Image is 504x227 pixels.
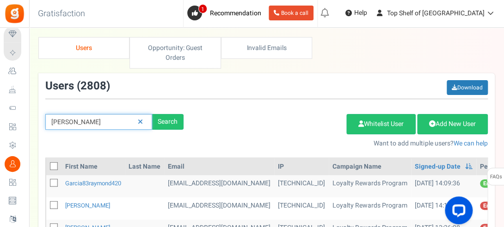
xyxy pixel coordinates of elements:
[454,139,488,148] a: We can help
[447,80,488,95] a: Download
[329,158,411,175] th: Campaign Name
[4,3,25,24] img: Gratisfaction
[198,4,207,13] span: 1
[187,6,265,20] a: 1 Recommendation
[164,158,274,175] th: Email
[80,78,106,94] span: 2808
[490,168,502,186] span: FAQs
[164,197,274,220] td: [EMAIL_ADDRESS][DOMAIN_NAME]
[197,139,488,148] p: Want to add multiple users?
[221,37,312,59] a: Invalid Emails
[329,197,411,220] td: Loyalty Rewards Program
[45,80,110,92] h3: Users ( )
[164,175,274,197] td: [EMAIL_ADDRESS][DOMAIN_NAME]
[274,175,329,197] td: [TECHNICAL_ID]
[411,175,476,197] td: [DATE] 14:09:36
[346,114,416,134] a: Whitelist User
[125,158,164,175] th: Last Name
[415,162,461,171] a: Signed-up Date
[45,114,152,130] input: Search by email or name
[210,8,261,18] span: Recommendation
[152,114,184,130] div: Search
[28,5,95,23] h3: Gratisfaction
[65,179,121,188] a: garcia83raymond420
[417,114,488,134] a: Add New User
[38,37,129,59] a: Users
[129,37,221,69] a: Opportunity: Guest Orders
[411,197,476,220] td: [DATE] 14:16:25
[65,201,110,210] a: [PERSON_NAME]
[352,8,367,18] span: Help
[342,6,371,20] a: Help
[387,8,485,18] span: Top Shelf of [GEOGRAPHIC_DATA]
[274,197,329,220] td: [TECHNICAL_ID]
[61,158,125,175] th: First Name
[274,158,329,175] th: IP
[133,114,148,130] a: Reset
[269,6,313,20] a: Book a call
[329,175,411,197] td: Loyalty Rewards Program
